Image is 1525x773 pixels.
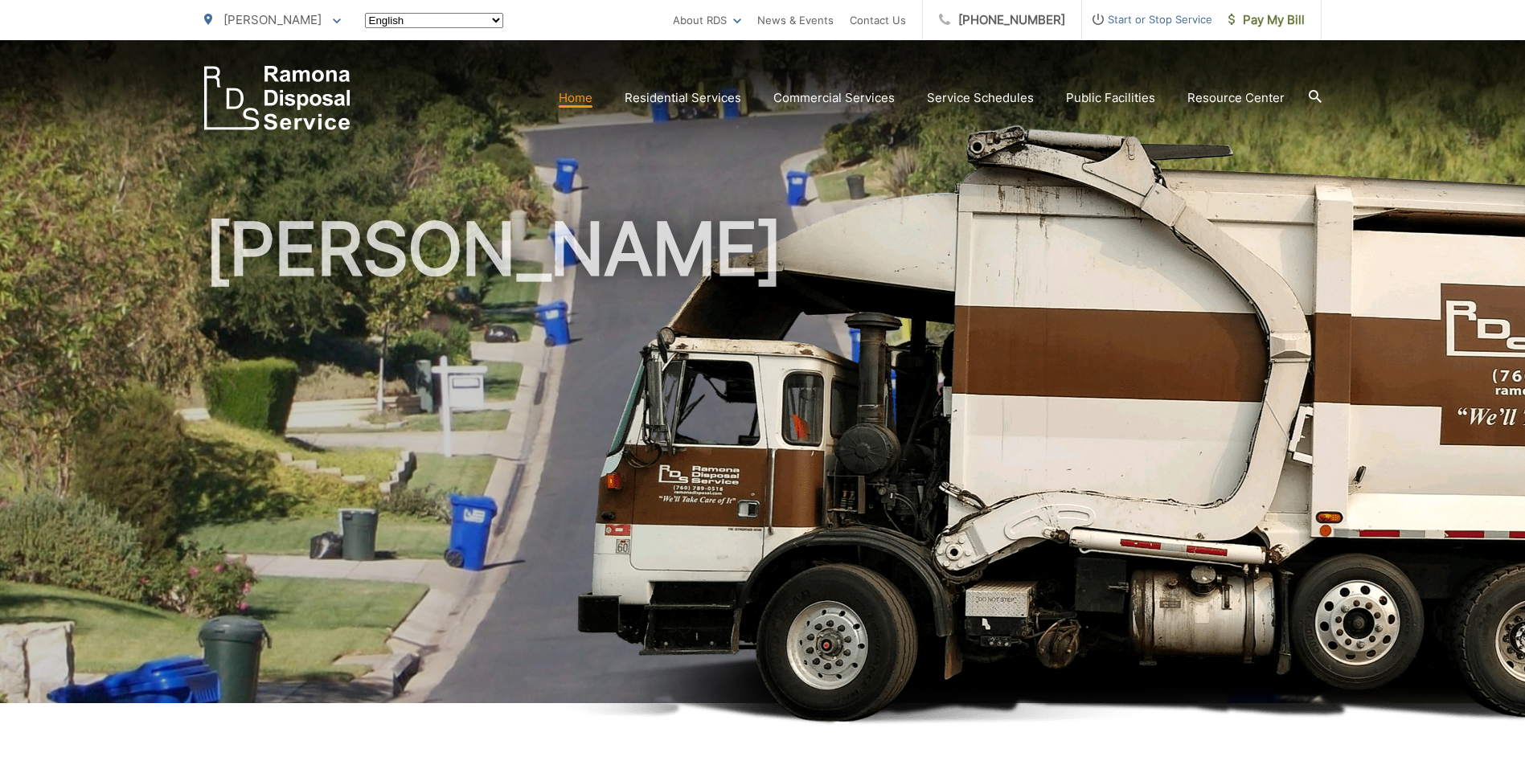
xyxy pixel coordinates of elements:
[204,209,1322,718] h1: [PERSON_NAME]
[1187,88,1285,108] a: Resource Center
[850,10,906,30] a: Contact Us
[1066,88,1155,108] a: Public Facilities
[365,13,503,28] select: Select a language
[773,88,895,108] a: Commercial Services
[757,10,834,30] a: News & Events
[1228,10,1305,30] span: Pay My Bill
[223,12,322,27] span: [PERSON_NAME]
[559,88,592,108] a: Home
[625,88,741,108] a: Residential Services
[204,66,351,130] a: EDCD logo. Return to the homepage.
[927,88,1034,108] a: Service Schedules
[673,10,741,30] a: About RDS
